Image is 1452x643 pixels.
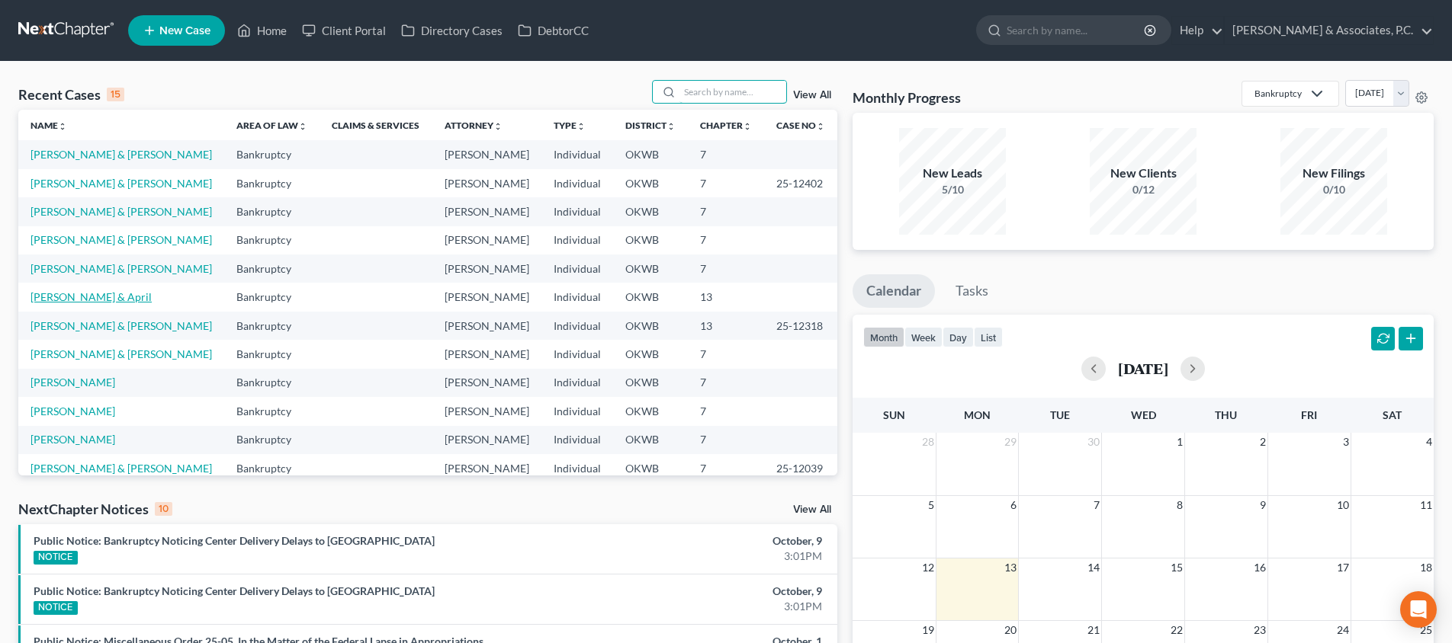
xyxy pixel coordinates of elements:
td: 13 [688,283,764,311]
span: 25 [1418,621,1434,639]
a: Public Notice: Bankruptcy Noticing Center Delivery Delays to [GEOGRAPHIC_DATA] [34,584,435,597]
td: Bankruptcy [224,340,320,368]
a: Public Notice: Bankruptcy Noticing Center Delivery Delays to [GEOGRAPHIC_DATA] [34,534,435,547]
span: 7 [1092,496,1101,514]
a: Chapterunfold_more [700,120,752,131]
td: Bankruptcy [224,283,320,311]
button: week [904,327,943,347]
td: OKWB [613,340,688,368]
span: 19 [920,621,936,639]
a: [PERSON_NAME] & [PERSON_NAME] [31,233,212,246]
td: Individual [541,454,613,482]
a: [PERSON_NAME] & [PERSON_NAME] [31,262,212,275]
a: [PERSON_NAME] & [PERSON_NAME] [31,462,212,475]
i: unfold_more [816,122,825,131]
span: 2 [1258,433,1267,451]
td: OKWB [613,426,688,454]
div: New Filings [1280,165,1387,182]
td: Individual [541,369,613,397]
td: Individual [541,197,613,226]
a: [PERSON_NAME] [31,405,115,417]
a: Client Portal [294,17,394,44]
span: Fri [1301,408,1317,421]
a: [PERSON_NAME] & April [31,290,152,303]
span: Sun [883,408,905,421]
td: OKWB [613,140,688,168]
div: October, 9 [570,584,822,599]
input: Search by name... [679,81,786,103]
div: 10 [155,502,172,516]
td: OKWB [613,283,688,311]
a: [PERSON_NAME] [31,433,115,446]
td: Bankruptcy [224,369,320,397]
a: Districtunfold_more [625,120,676,131]
span: New Case [159,25,210,37]
td: Bankruptcy [224,312,320,340]
td: OKWB [613,369,688,397]
td: [PERSON_NAME] [432,169,541,197]
a: Calendar [853,274,935,308]
span: Tue [1050,408,1070,421]
a: [PERSON_NAME] & [PERSON_NAME] [31,319,212,332]
td: OKWB [613,397,688,425]
td: 7 [688,169,764,197]
td: [PERSON_NAME] [432,397,541,425]
a: DebtorCC [510,17,596,44]
a: View All [793,504,831,515]
i: unfold_more [577,122,586,131]
span: 4 [1425,433,1434,451]
a: Attorneyunfold_more [445,120,503,131]
td: 25-12039 [764,454,837,482]
td: Bankruptcy [224,254,320,283]
td: [PERSON_NAME] [432,254,541,283]
div: Open Intercom Messenger [1400,591,1437,628]
td: 7 [688,254,764,283]
div: 3:01PM [570,549,822,564]
div: New Leads [899,165,1006,182]
div: New Clients [1090,165,1197,182]
td: Bankruptcy [224,426,320,454]
span: 22 [1169,621,1184,639]
span: Mon [964,408,991,421]
td: [PERSON_NAME] [432,369,541,397]
span: 17 [1335,558,1351,577]
span: 6 [1009,496,1018,514]
a: [PERSON_NAME] & Associates, P.C. [1225,17,1433,44]
a: [PERSON_NAME] & [PERSON_NAME] [31,177,212,190]
td: Individual [541,312,613,340]
i: unfold_more [743,122,752,131]
div: 5/10 [899,182,1006,197]
td: Bankruptcy [224,169,320,197]
td: [PERSON_NAME] [432,140,541,168]
td: [PERSON_NAME] [432,454,541,482]
td: [PERSON_NAME] [432,197,541,226]
a: Tasks [942,274,1002,308]
td: Individual [541,140,613,168]
i: unfold_more [493,122,503,131]
td: Bankruptcy [224,197,320,226]
input: Search by name... [1007,16,1146,44]
h2: [DATE] [1118,360,1168,376]
div: Bankruptcy [1254,87,1302,100]
span: 3 [1341,433,1351,451]
a: Nameunfold_more [31,120,67,131]
span: 20 [1003,621,1018,639]
span: Sat [1383,408,1402,421]
span: 29 [1003,433,1018,451]
td: OKWB [613,312,688,340]
span: 16 [1252,558,1267,577]
span: 23 [1252,621,1267,639]
div: Recent Cases [18,85,124,104]
td: [PERSON_NAME] [432,312,541,340]
span: 15 [1169,558,1184,577]
td: Individual [541,169,613,197]
span: 18 [1418,558,1434,577]
i: unfold_more [667,122,676,131]
td: Bankruptcy [224,226,320,254]
span: 8 [1175,496,1184,514]
a: [PERSON_NAME] & [PERSON_NAME] [31,205,212,218]
div: NOTICE [34,551,78,565]
a: [PERSON_NAME] & [PERSON_NAME] [31,148,212,161]
button: month [863,327,904,347]
span: 12 [920,558,936,577]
